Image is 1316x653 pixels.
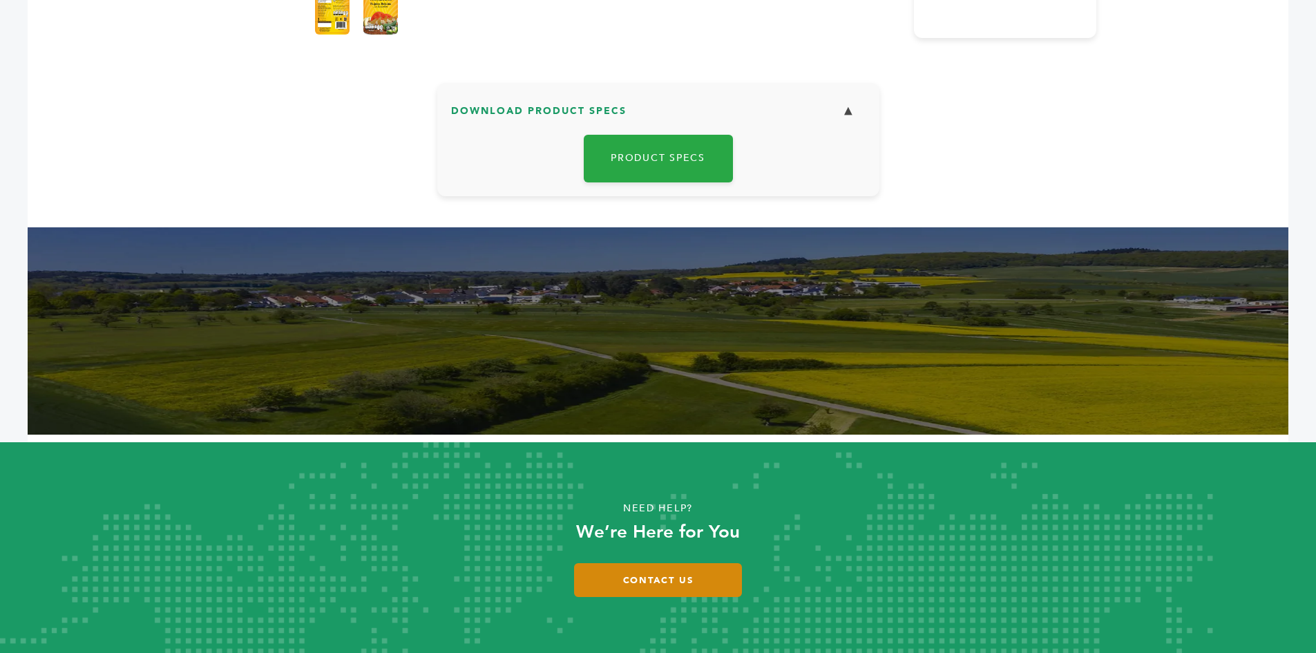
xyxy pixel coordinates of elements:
[831,97,866,126] button: ▼
[576,520,740,545] strong: We’re Here for You
[451,97,866,137] h3: Download Product Specs
[28,227,1288,435] img: banner%20san%20miguel_2.png
[574,563,742,597] a: Contact Us
[66,498,1250,519] p: Need Help?
[584,135,733,182] a: Product Specs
